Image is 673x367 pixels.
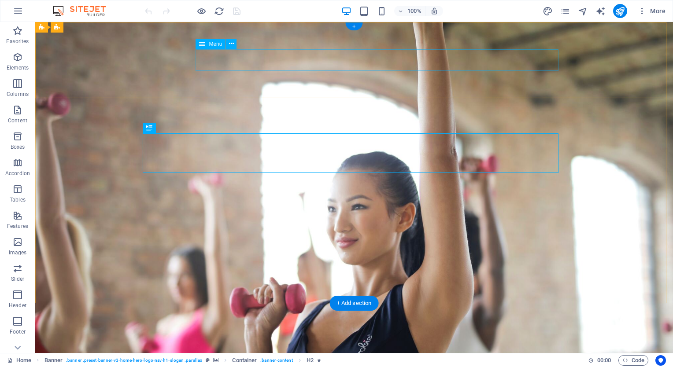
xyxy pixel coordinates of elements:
span: Click to select. Double-click to edit [307,355,314,366]
span: . banner-content [260,355,292,366]
p: Columns [7,91,29,98]
p: Accordion [5,170,30,177]
h6: Session time [588,355,611,366]
span: Click to select. Double-click to edit [232,355,257,366]
i: Pages (Ctrl+Alt+S) [560,6,570,16]
p: Slider [11,275,25,283]
span: Menu [209,41,222,47]
p: Elements [7,64,29,71]
p: Header [9,302,26,309]
p: Tables [10,196,26,203]
i: This element is a customizable preset [206,358,210,363]
i: AI Writer [595,6,606,16]
p: Footer [10,328,26,335]
button: 100% [394,6,425,16]
p: Boxes [11,143,25,150]
button: text_generator [595,6,606,16]
p: Images [9,249,27,256]
div: + Add section [330,296,379,311]
button: Click here to leave preview mode and continue editing [196,6,207,16]
button: Usercentrics [655,355,666,366]
p: Features [7,223,28,230]
span: : [603,357,605,363]
span: Click to select. Double-click to edit [44,355,63,366]
i: Element contains an animation [317,358,321,363]
span: . banner .preset-banner-v3-home-hero-logo-nav-h1-slogan .parallax [66,355,202,366]
button: navigator [578,6,588,16]
span: 00 00 [597,355,611,366]
button: publish [613,4,627,18]
button: reload [214,6,224,16]
i: Navigator [578,6,588,16]
button: Code [618,355,648,366]
p: Content [8,117,27,124]
p: Favorites [6,38,29,45]
i: On resize automatically adjust zoom level to fit chosen device. [430,7,438,15]
i: Publish [615,6,625,16]
button: design [543,6,553,16]
nav: breadcrumb [44,355,322,366]
a: Click to cancel selection. Double-click to open Pages [7,355,31,366]
button: pages [560,6,571,16]
span: More [638,7,666,15]
div: + [345,22,362,30]
h6: 100% [407,6,422,16]
button: More [634,4,669,18]
i: This element contains a background [213,358,218,363]
span: Code [622,355,644,366]
i: Design (Ctrl+Alt+Y) [543,6,553,16]
img: Editor Logo [51,6,117,16]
